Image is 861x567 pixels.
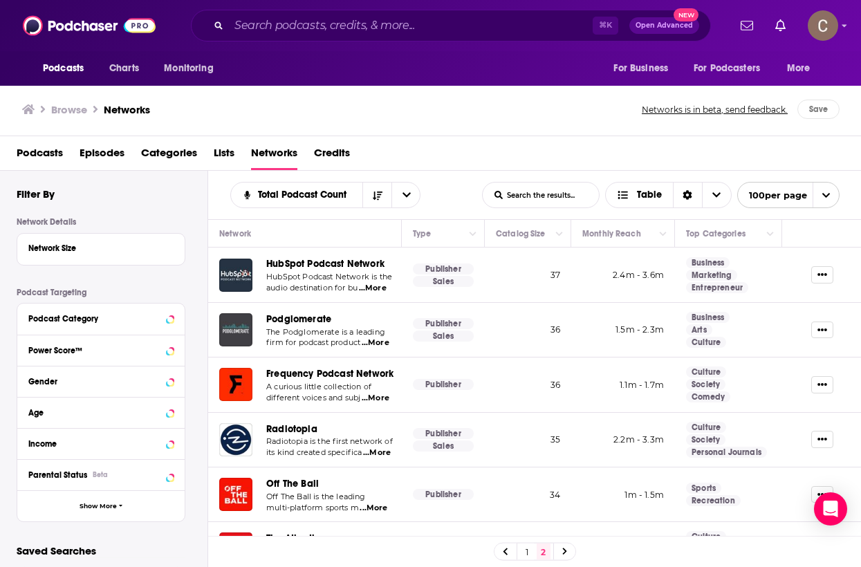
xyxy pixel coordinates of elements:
[811,322,833,338] button: Show More Button
[104,103,150,116] a: Networks
[17,217,185,227] p: Network Details
[28,314,162,324] div: Podcast Category
[109,59,139,78] span: Charts
[777,55,828,82] button: open menu
[636,22,693,29] span: Open Advanced
[686,447,767,458] a: Personal Journals
[266,393,360,402] span: different voices and subj
[686,270,737,281] a: Marketing
[219,368,252,401] a: Frequency Podcast Network
[17,490,185,521] button: Show More
[229,15,593,37] input: Search podcasts, credits, & more...
[164,59,213,78] span: Monitoring
[582,434,664,445] p: 2.2m - 3.3m
[154,55,231,82] button: open menu
[266,478,319,490] a: Off The Ball
[28,377,162,387] div: Gender
[686,434,725,445] a: Society
[100,55,147,82] a: Charts
[808,10,838,41] button: Show profile menu
[266,337,360,347] span: firm for podcast product
[811,486,833,503] button: Show More Button
[23,12,156,39] a: Podchaser - Follow, Share and Rate Podcasts
[673,183,702,207] div: Sort Direction
[219,478,252,511] img: Off The Ball
[808,10,838,41] span: Logged in as clay.bolton
[360,503,387,514] span: ...More
[28,403,174,420] button: Age
[686,483,721,494] a: Sports
[391,183,420,207] button: open menu
[266,327,385,337] span: The Podglomerate is a leading
[686,225,746,242] div: Top Categories
[362,393,389,404] span: ...More
[762,226,779,243] button: Column Actions
[811,266,833,283] button: Show More Button
[655,226,672,243] button: Column Actions
[28,465,174,483] button: Parental StatusBeta
[266,272,392,281] span: HubSpot Podcast Network is the
[191,10,711,41] div: Search podcasts, credits, & more...
[43,59,84,78] span: Podcasts
[266,382,371,391] span: A curious little collection of
[266,283,358,292] span: audio destination for bu
[80,503,117,510] span: Show More
[550,380,560,390] span: 36
[520,543,534,560] a: 1
[266,258,385,270] a: HubSpot Podcast Network
[537,543,550,560] a: 2
[219,225,251,242] div: Network
[582,324,664,335] p: 1.5m - 2.3m
[266,368,394,380] span: Frequency Podcast Network
[738,185,807,206] span: 100 per page
[808,10,838,41] img: User Profile
[629,17,699,34] button: Open AdvancedNew
[638,100,792,119] button: Networks is in beta, send feedback.
[496,225,546,242] div: Catalog Size
[605,182,732,208] button: Choose View
[17,187,55,201] h2: Filter By
[28,372,174,389] button: Gender
[686,257,730,268] a: Business
[266,447,362,457] span: its kind created specifica
[686,379,725,390] a: Society
[811,376,833,393] button: Show More Button
[266,423,317,435] a: Radiotopia
[28,408,162,418] div: Age
[251,142,297,170] a: Networks
[219,259,252,292] img: HubSpot Podcast Network
[413,276,474,287] p: Sales
[686,337,726,348] a: Culture
[266,436,393,446] span: Radiotopia is the first network of
[28,434,174,452] button: Income
[33,55,102,82] button: open menu
[637,190,662,200] span: Table
[811,431,833,447] button: Show More Button
[28,439,162,449] div: Income
[266,313,331,325] a: Podglomerate
[80,142,124,170] a: Episodes
[219,313,252,346] a: Podglomerate
[797,100,840,119] button: Save
[686,366,726,378] a: Culture
[686,282,748,293] a: Entrepreneur
[413,225,432,242] div: Type
[413,331,474,342] p: Sales
[550,324,560,335] span: 36
[694,59,760,78] span: For Podcasters
[93,470,108,479] div: Beta
[593,17,618,35] span: ⌘ K
[266,503,359,512] span: multi-platform sports m
[214,142,234,170] a: Lists
[28,309,174,326] button: Podcast Category
[258,190,351,200] span: Total Podcast Count
[686,531,726,542] a: Culture
[814,492,847,526] div: Open Intercom Messenger
[266,532,320,544] span: The Atlantic
[582,489,664,501] p: 1m - 1.5m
